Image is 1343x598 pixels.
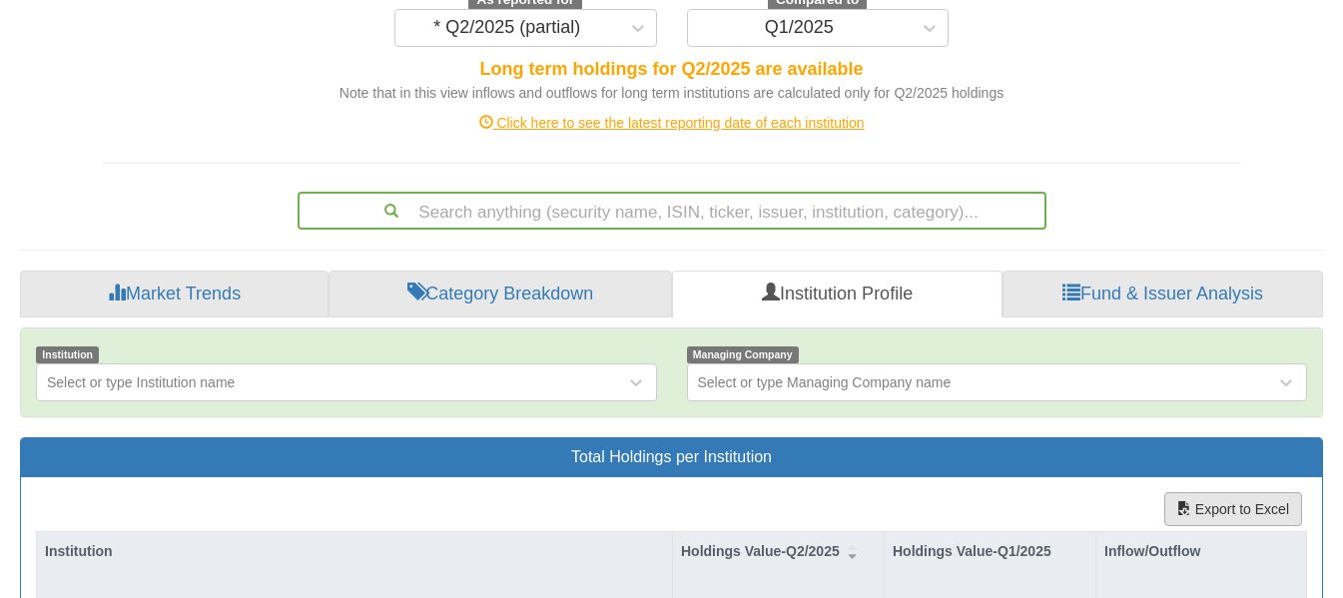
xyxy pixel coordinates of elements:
a: Category Breakdown [329,271,672,318]
a: Institution Profile [672,271,1003,318]
button: Export to Excel [1164,492,1302,526]
div: Inflow/Outflow [1096,532,1306,570]
a: Market Trends [20,271,329,318]
h3: Total Holdings per Institution [36,448,1307,466]
div: Institution [37,532,672,570]
a: Fund & Issuer Analysis [1003,271,1323,318]
div: Search anything (security name, ISIN, ticker, issuer, institution, category)... [300,194,1044,228]
div: Holdings Value-Q2/2025 [673,532,884,570]
div: Select or type Managing Company name [698,372,952,392]
div: Click here to see the latest reporting date of each institution [88,113,1256,133]
div: Select or type Institution name [47,372,235,392]
span: Managing Company [687,346,799,363]
div: Note that in this view inflows and outflows for long term institutions are calculated only for Q2... [103,83,1241,103]
div: Long term holdings for Q2/2025 are available [103,57,1241,83]
div: Q1/2025 [765,18,834,38]
span: Institution [36,346,99,363]
div: * Q2/2025 (partial) [433,18,580,38]
div: Holdings Value-Q1/2025 [885,532,1095,570]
